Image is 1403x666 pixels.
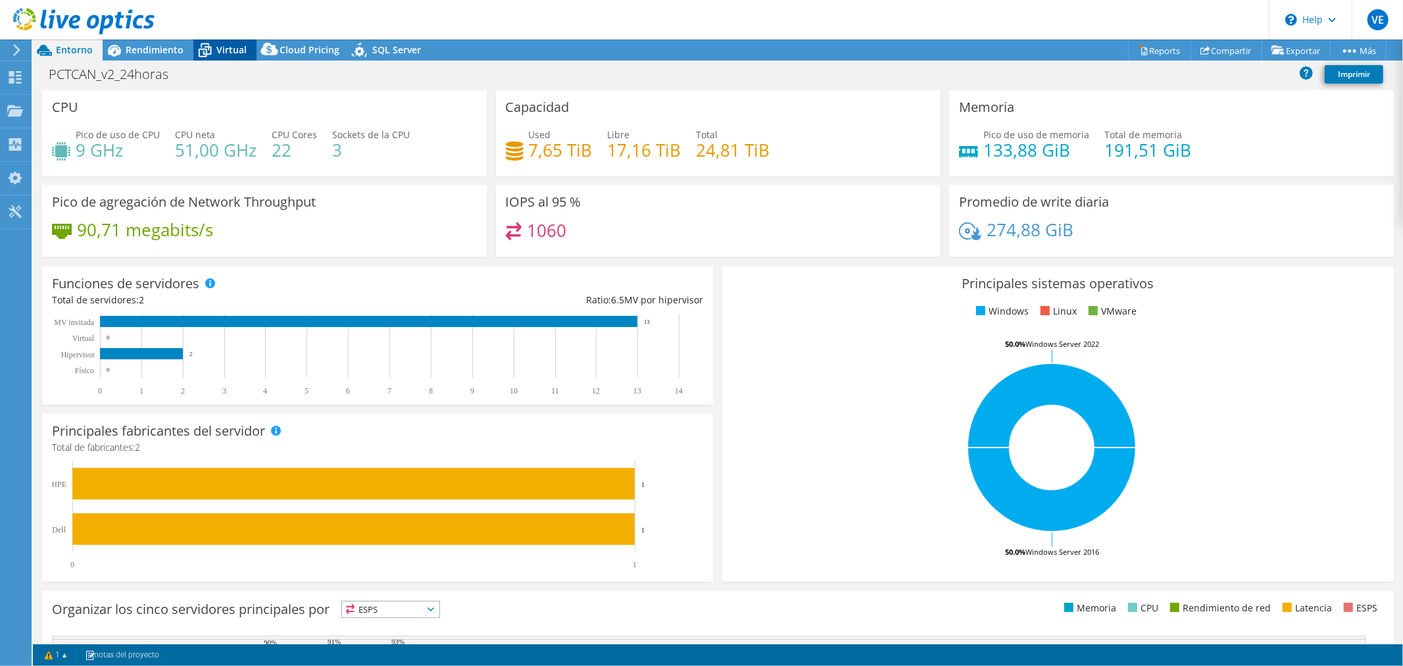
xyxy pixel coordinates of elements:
text: 1 [641,480,645,488]
h3: Funciones de servidores [52,276,199,291]
text: 1 [641,526,645,534]
text: 0 [107,334,110,341]
span: Used [529,128,551,141]
li: Linux [1037,304,1077,319]
h3: IOPS al 95 % [506,195,581,209]
span: 6.5 [611,294,624,306]
span: CPU Cores [272,128,317,141]
tspan: Windows Server 2022 [1025,339,1099,349]
h3: Principales fabricantes del servidor [52,424,265,438]
h4: Total de fabricantes: [52,440,703,455]
li: VMware [1085,304,1137,319]
text: 0 [107,367,110,373]
li: Memoria [1061,601,1116,615]
span: CPU neta [175,128,215,141]
h3: Capacidad [506,100,570,115]
text: 0 [70,560,74,569]
tspan: Físico [75,366,94,375]
span: ESPS [342,602,439,617]
a: Exportar [1262,40,1331,61]
span: 2 [139,294,144,306]
a: Más [1330,40,1387,61]
span: Virtual [216,43,247,56]
tspan: 50.0% [1005,547,1025,557]
h4: 191,51 GiB [1104,143,1191,157]
a: 1 [36,647,76,663]
a: Compartir [1191,40,1262,61]
h4: 274,88 GiB [987,222,1073,237]
span: SQL Server [372,43,421,56]
span: Pico de uso de memoria [983,128,1089,141]
text: 7 [387,386,391,396]
svg: \n [1285,14,1297,26]
text: Hipervisor [61,350,95,359]
h4: 17,16 TiB [608,143,681,157]
h3: CPU [52,100,78,115]
h3: Pico de agregación de Network Throughput [52,195,316,209]
text: 90% [264,638,277,646]
text: 93% [391,638,405,646]
li: Rendimiento de red [1167,601,1271,615]
text: 11 [551,386,559,396]
text: HPE [51,480,66,489]
h3: Principales sistemas operativos [732,276,1383,291]
span: 2 [135,441,140,453]
h4: 90,71 megabits/s [77,222,213,237]
text: 8 [429,386,433,396]
h4: 7,65 TiB [529,143,593,157]
li: Latencia [1279,601,1332,615]
text: 13 [644,319,651,325]
span: Total de memoria [1104,128,1182,141]
h4: 9 GHz [76,143,160,157]
h4: 24,81 TiB [697,143,770,157]
span: VE [1367,9,1389,30]
div: Total de servidores: [52,293,378,307]
text: 1 [139,386,143,396]
tspan: 50.0% [1005,339,1025,349]
tspan: Windows Server 2016 [1025,547,1099,557]
span: Rendimiento [126,43,184,56]
a: notas del proyecto [76,647,168,663]
text: Virtual [72,334,95,343]
li: Windows [973,304,1029,319]
text: 14 [675,386,683,396]
li: ESPS [1341,601,1377,615]
text: 2 [181,386,185,396]
h4: 1060 [527,223,566,238]
text: 0 [98,386,102,396]
span: Cloud Pricing [280,43,339,56]
span: Entorno [56,43,93,56]
a: Imprimir [1325,65,1383,84]
text: 9 [470,386,474,396]
h3: Memoria [959,100,1014,115]
text: 4 [263,386,267,396]
text: 10 [510,386,518,396]
text: Dell [52,525,66,534]
text: 91% [328,638,341,646]
h3: Promedio de write diaria [959,195,1109,209]
h4: 133,88 GiB [983,143,1089,157]
a: Reports [1128,40,1191,61]
text: 3 [222,386,226,396]
span: Libre [608,128,630,141]
span: Total [697,128,718,141]
li: CPU [1125,601,1158,615]
text: 2 [189,351,193,357]
text: 6 [346,386,350,396]
span: Sockets de la CPU [332,128,410,141]
span: Pico de uso de CPU [76,128,160,141]
h4: 51,00 GHz [175,143,257,157]
div: Ratio: MV por hipervisor [378,293,703,307]
text: 12 [592,386,600,396]
text: 1 [633,560,637,569]
text: MV invitada [54,318,94,327]
h4: 22 [272,143,317,157]
h1: PCTCAN_v2_24horas [43,67,189,82]
text: 13 [633,386,641,396]
h4: 3 [332,143,410,157]
text: 5 [305,386,308,396]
